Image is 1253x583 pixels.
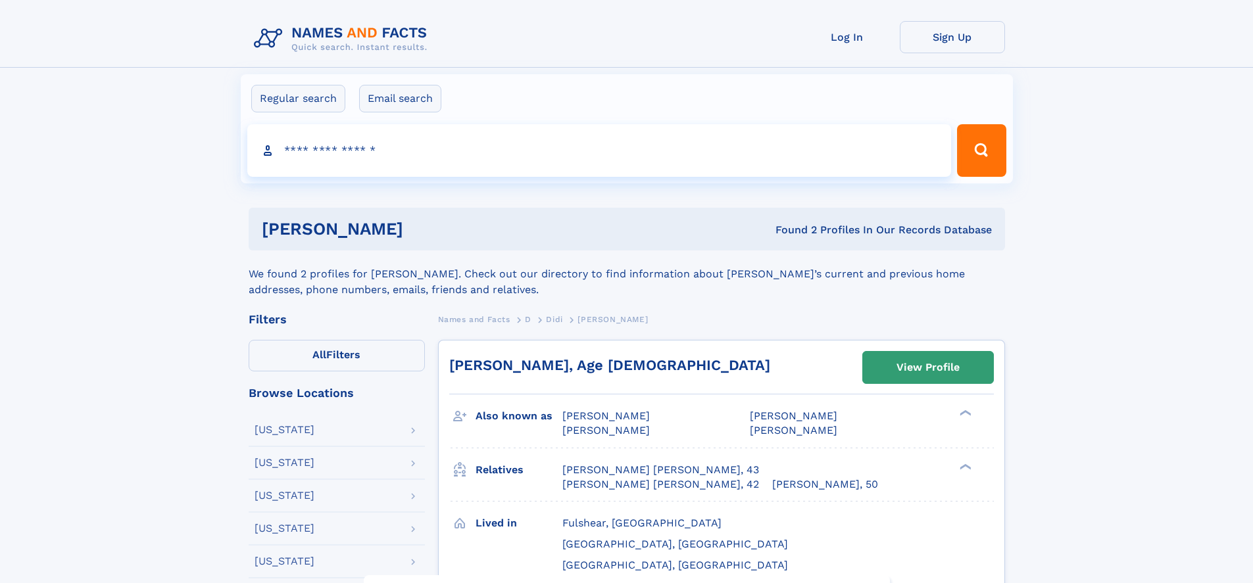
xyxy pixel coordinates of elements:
[546,311,562,327] a: Didi
[247,124,952,177] input: search input
[863,352,993,383] a: View Profile
[438,311,510,327] a: Names and Facts
[956,462,972,471] div: ❯
[546,315,562,324] span: Didi
[956,409,972,417] div: ❯
[255,457,314,468] div: [US_STATE]
[262,221,589,237] h1: [PERSON_NAME]
[562,463,759,477] a: [PERSON_NAME] [PERSON_NAME], 43
[312,348,326,361] span: All
[900,21,1005,53] a: Sign Up
[525,311,531,327] a: D
[750,424,837,436] span: [PERSON_NAME]
[255,490,314,501] div: [US_STATE]
[249,21,438,57] img: Logo Names and Facts
[772,477,878,492] a: [PERSON_NAME], 50
[449,357,770,373] a: [PERSON_NAME], Age [DEMOGRAPHIC_DATA]
[476,512,562,534] h3: Lived in
[562,424,650,436] span: [PERSON_NAME]
[249,250,1005,298] div: We found 2 profiles for [PERSON_NAME]. Check out our directory to find information about [PERSON_...
[795,21,900,53] a: Log In
[476,459,562,481] h3: Relatives
[562,538,788,550] span: [GEOGRAPHIC_DATA], [GEOGRAPHIC_DATA]
[359,85,441,112] label: Email search
[255,556,314,567] div: [US_STATE]
[251,85,345,112] label: Regular search
[255,425,314,435] div: [US_STATE]
[249,387,425,399] div: Browse Locations
[562,559,788,571] span: [GEOGRAPHIC_DATA], [GEOGRAPHIC_DATA]
[577,315,648,324] span: [PERSON_NAME]
[249,314,425,325] div: Filters
[476,405,562,427] h3: Also known as
[562,477,759,492] a: [PERSON_NAME] [PERSON_NAME], 42
[589,223,992,237] div: Found 2 Profiles In Our Records Database
[255,523,314,534] div: [US_STATE]
[249,340,425,371] label: Filters
[562,517,722,529] span: Fulshear, [GEOGRAPHIC_DATA]
[750,409,837,422] span: [PERSON_NAME]
[957,124,1006,177] button: Search Button
[525,315,531,324] span: D
[562,409,650,422] span: [PERSON_NAME]
[897,352,960,383] div: View Profile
